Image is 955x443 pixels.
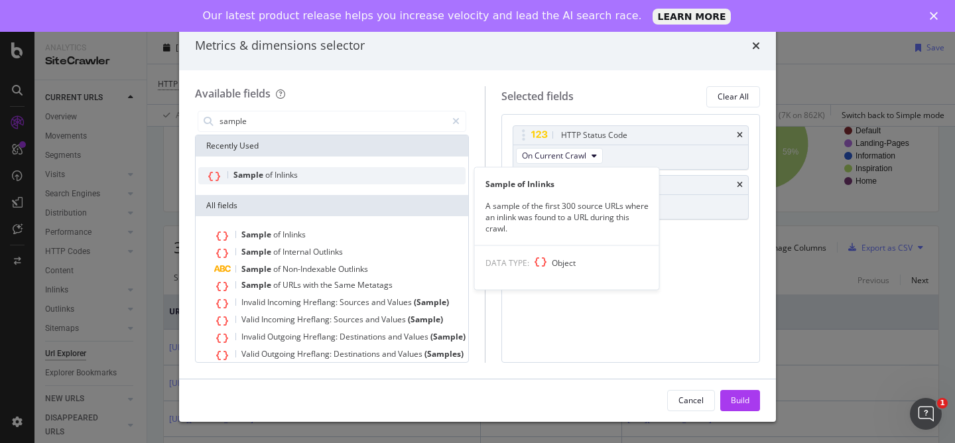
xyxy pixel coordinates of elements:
[387,296,414,308] span: Values
[283,279,303,290] span: URLs
[718,91,749,102] div: Clear All
[297,348,334,359] span: Hreflang:
[365,314,381,325] span: and
[737,131,743,139] div: times
[273,263,283,275] span: of
[241,331,267,342] span: Invalid
[408,314,443,325] span: (Sample)
[516,148,603,164] button: On Current Crawl
[313,246,343,257] span: Outlinks
[320,279,334,290] span: the
[752,37,760,54] div: times
[338,263,368,275] span: Outlinks
[340,331,388,342] span: Destinations
[303,279,320,290] span: with
[303,331,340,342] span: Hreflang:
[233,169,265,180] span: Sample
[273,229,283,240] span: of
[195,86,271,101] div: Available fields
[273,279,283,290] span: of
[196,195,468,216] div: All fields
[179,21,776,422] div: modal
[241,229,273,240] span: Sample
[196,135,468,157] div: Recently Used
[388,331,404,342] span: and
[283,229,306,240] span: Inlinks
[501,89,574,104] div: Selected fields
[667,390,715,411] button: Cancel
[340,296,371,308] span: Sources
[475,200,659,234] div: A sample of the first 300 source URLs where an inlink was found to a URL during this crawl.
[398,348,424,359] span: Values
[404,331,430,342] span: Values
[267,296,303,308] span: Incoming
[265,169,275,180] span: of
[241,279,273,290] span: Sample
[303,296,340,308] span: Hreflang:
[382,348,398,359] span: and
[937,398,948,409] span: 1
[414,296,449,308] span: (Sample)
[297,314,334,325] span: Hreflang:
[424,348,464,359] span: (Samples)
[513,125,749,170] div: HTTP Status CodetimesOn Current Crawl
[218,111,446,131] input: Search by field name
[261,348,297,359] span: Outgoing
[737,181,743,189] div: times
[273,246,283,257] span: of
[381,314,408,325] span: Values
[241,314,261,325] span: Valid
[653,9,732,25] a: LEARN MORE
[561,129,627,142] div: HTTP Status Code
[930,12,943,20] div: Close
[241,296,267,308] span: Invalid
[241,263,273,275] span: Sample
[910,398,942,430] iframe: Intercom live chat
[267,331,303,342] span: Outgoing
[720,390,760,411] button: Build
[334,314,365,325] span: Sources
[706,86,760,107] button: Clear All
[522,150,586,161] span: On Current Crawl
[334,348,382,359] span: Destinations
[283,263,338,275] span: Non-Indexable
[261,314,297,325] span: Incoming
[731,395,749,406] div: Build
[241,348,261,359] span: Valid
[678,395,704,406] div: Cancel
[485,257,529,268] span: DATA TYPE:
[283,246,313,257] span: Internal
[357,279,393,290] span: Metatags
[203,9,642,23] div: Our latest product release helps you increase velocity and lead the AI search race.
[195,37,365,54] div: Metrics & dimensions selector
[552,257,576,268] span: Object
[475,178,659,190] div: Sample of Inlinks
[334,279,357,290] span: Same
[241,246,273,257] span: Sample
[275,169,298,180] span: Inlinks
[371,296,387,308] span: and
[430,331,466,342] span: (Sample)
